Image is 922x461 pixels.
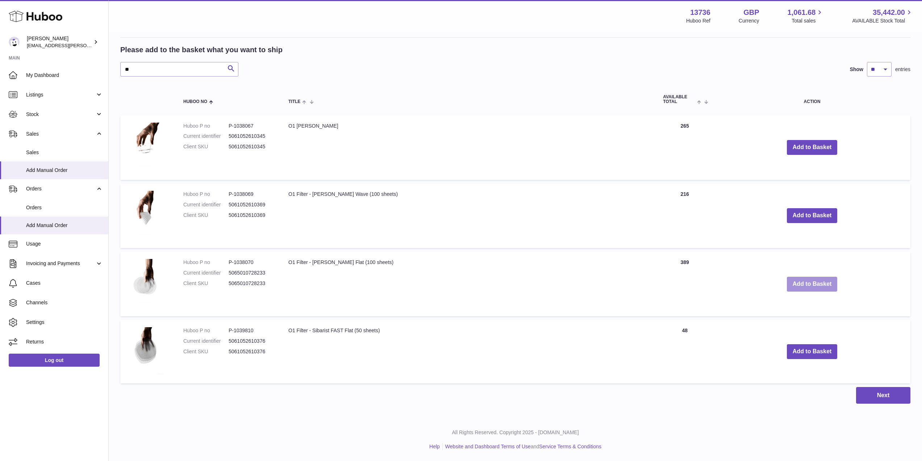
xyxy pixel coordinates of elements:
li: and [443,443,601,450]
h2: Please add to the basket what you want to ship [120,45,283,55]
span: 35,442.00 [873,8,905,17]
td: 265 [656,115,714,180]
td: O1 Filter - Sibarist FAST Flat (50 sheets) [281,320,656,383]
span: Add Manual Order [26,222,103,229]
td: O1 Filter - [PERSON_NAME] Wave (100 sheets) [281,184,656,248]
span: Huboo no [183,99,207,104]
img: O1 Brewer [128,123,164,171]
span: Invoicing and Payments [26,260,95,267]
dt: Current identifier [183,201,229,208]
button: Add to Basket [787,140,838,155]
span: AVAILABLE Total [663,95,695,104]
dd: 5061052610376 [229,338,274,345]
span: Sales [26,149,103,156]
dt: Huboo P no [183,259,229,266]
p: All Rights Reserved. Copyright 2025 - [DOMAIN_NAME] [114,429,916,436]
th: Action [714,87,910,111]
a: 35,442.00 AVAILABLE Stock Total [852,8,913,24]
dt: Current identifier [183,338,229,345]
td: O1 [PERSON_NAME] [281,115,656,180]
span: Channels [26,299,103,306]
dd: 5065010728233 [229,280,274,287]
strong: 13736 [690,8,710,17]
dd: 5065010728233 [229,269,274,276]
span: Add Manual Order [26,167,103,174]
div: [PERSON_NAME] [27,35,92,49]
span: Orders [26,185,95,192]
span: 1,061.68 [788,8,816,17]
span: Cases [26,280,103,287]
a: 1,061.68 Total sales [788,8,824,24]
span: [EMAIL_ADDRESS][PERSON_NAME][DOMAIN_NAME] [27,42,145,48]
dd: 5061052610369 [229,201,274,208]
a: Log out [9,354,100,367]
img: horia@orea.uk [9,37,20,48]
button: Add to Basket [787,277,838,292]
a: Website and Dashboard Terms of Use [445,444,531,449]
dt: Huboo P no [183,191,229,198]
dt: Huboo P no [183,123,229,129]
a: Help [429,444,440,449]
dt: Current identifier [183,133,229,140]
dt: Current identifier [183,269,229,276]
div: Currency [739,17,759,24]
dt: Huboo P no [183,327,229,334]
span: Orders [26,204,103,211]
span: Usage [26,240,103,247]
label: Show [850,66,863,73]
dt: Client SKU [183,143,229,150]
img: O1 Filter - Sibarist FAST Flat (50 sheets) [128,327,164,374]
dd: P-1038067 [229,123,274,129]
img: O1 Filter - OREA Flat (100 sheets) [128,259,164,307]
dd: 5061052610345 [229,143,274,150]
dd: 5061052610345 [229,133,274,140]
td: 216 [656,184,714,248]
span: AVAILABLE Stock Total [852,17,913,24]
span: Listings [26,91,95,98]
img: O1 Filter - OREA Wave (100 sheets) [128,191,164,239]
span: Total sales [792,17,824,24]
span: Returns [26,338,103,345]
span: entries [895,66,910,73]
div: Huboo Ref [686,17,710,24]
button: Add to Basket [787,344,838,359]
dt: Client SKU [183,280,229,287]
a: Service Terms & Conditions [539,444,601,449]
span: Sales [26,131,95,137]
button: Next [856,387,910,404]
span: Title [288,99,300,104]
button: Add to Basket [787,208,838,223]
dd: P-1039810 [229,327,274,334]
dd: P-1038069 [229,191,274,198]
td: 48 [656,320,714,383]
dd: P-1038070 [229,259,274,266]
dd: 5061052610369 [229,212,274,219]
span: Settings [26,319,103,326]
td: O1 Filter - [PERSON_NAME] Flat (100 sheets) [281,252,656,316]
span: My Dashboard [26,72,103,79]
dt: Client SKU [183,348,229,355]
span: Stock [26,111,95,118]
dt: Client SKU [183,212,229,219]
td: 389 [656,252,714,316]
strong: GBP [743,8,759,17]
dd: 5061052610376 [229,348,274,355]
